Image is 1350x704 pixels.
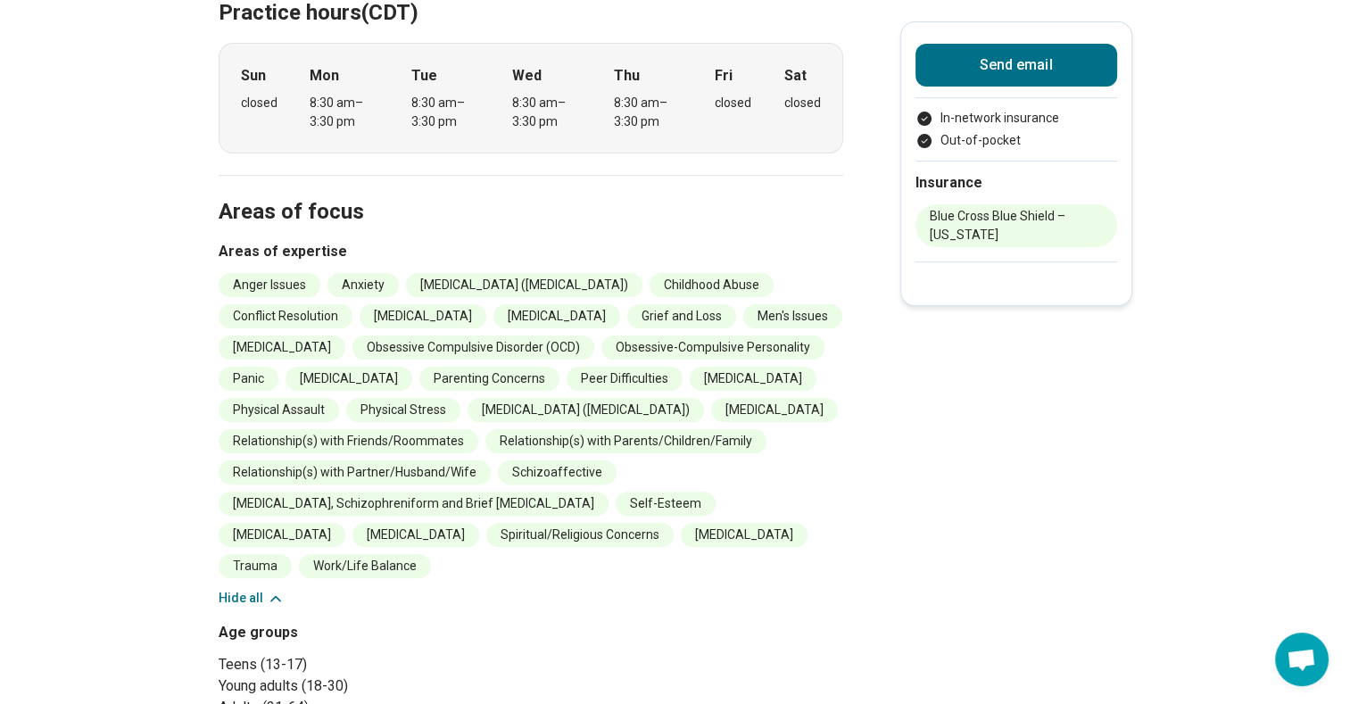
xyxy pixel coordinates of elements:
[493,304,620,328] li: [MEDICAL_DATA]
[601,335,824,360] li: Obsessive-Compulsive Personality
[681,523,808,547] li: [MEDICAL_DATA]
[616,492,716,516] li: Self-Esteem
[219,273,320,297] li: Anger Issues
[486,523,674,547] li: Spiritual/Religious Concerns
[784,65,807,87] strong: Sat
[512,65,542,87] strong: Wed
[219,304,352,328] li: Conflict Resolution
[219,654,524,675] li: Teens (13-17)
[419,367,559,391] li: Parenting Concerns
[711,398,838,422] li: [MEDICAL_DATA]
[219,241,843,262] h3: Areas of expertise
[310,94,378,131] div: 8:30 am – 3:30 pm
[1275,633,1329,686] div: Open chat
[512,94,581,131] div: 8:30 am – 3:30 pm
[352,335,594,360] li: Obsessive Compulsive Disorder (OCD)
[411,65,437,87] strong: Tue
[219,43,843,153] div: When does the program meet?
[219,367,278,391] li: Panic
[614,65,640,87] strong: Thu
[784,94,821,112] div: closed
[498,460,617,485] li: Schizoaffective
[327,273,399,297] li: Anxiety
[715,65,733,87] strong: Fri
[219,335,345,360] li: [MEDICAL_DATA]
[485,429,766,453] li: Relationship(s) with Parents/Children/Family
[567,367,683,391] li: Peer Difficulties
[352,523,479,547] li: [MEDICAL_DATA]
[406,273,642,297] li: [MEDICAL_DATA] ([MEDICAL_DATA])
[219,554,292,578] li: Trauma
[241,94,277,112] div: closed
[360,304,486,328] li: [MEDICAL_DATA]
[915,204,1117,247] li: Blue Cross Blue Shield – [US_STATE]
[219,398,339,422] li: Physical Assault
[219,622,524,643] h3: Age groups
[627,304,736,328] li: Grief and Loss
[241,65,266,87] strong: Sun
[219,460,491,485] li: Relationship(s) with Partner/Husband/Wife
[468,398,704,422] li: [MEDICAL_DATA] ([MEDICAL_DATA])
[690,367,816,391] li: [MEDICAL_DATA]
[614,94,683,131] div: 8:30 am – 3:30 pm
[219,675,524,697] li: Young adults (18-30)
[650,273,774,297] li: Childhood Abuse
[286,367,412,391] li: [MEDICAL_DATA]
[299,554,431,578] li: Work/Life Balance
[219,589,285,608] button: Hide all
[715,94,751,112] div: closed
[346,398,460,422] li: Physical Stress
[743,304,842,328] li: Men's Issues
[915,172,1117,194] h2: Insurance
[219,429,478,453] li: Relationship(s) with Friends/Roommates
[915,131,1117,150] li: Out-of-pocket
[310,65,339,87] strong: Mon
[915,44,1117,87] button: Send email
[219,154,843,228] h2: Areas of focus
[219,523,345,547] li: [MEDICAL_DATA]
[411,94,480,131] div: 8:30 am – 3:30 pm
[915,109,1117,150] ul: Payment options
[915,109,1117,128] li: In-network insurance
[219,492,609,516] li: [MEDICAL_DATA], Schizophreniform and Brief [MEDICAL_DATA]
